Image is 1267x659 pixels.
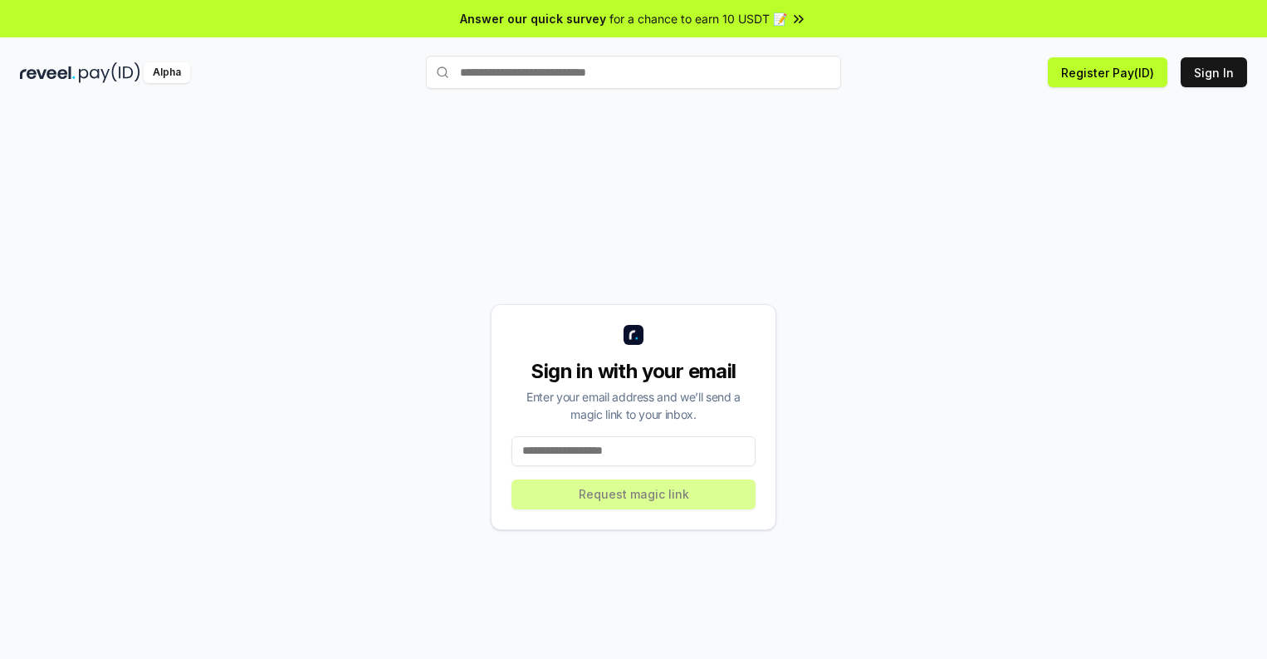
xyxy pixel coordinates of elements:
div: Alpha [144,62,190,83]
img: pay_id [79,62,140,83]
div: Enter your email address and we’ll send a magic link to your inbox. [511,388,756,423]
button: Register Pay(ID) [1048,57,1167,87]
span: for a chance to earn 10 USDT 📝 [609,10,787,27]
img: reveel_dark [20,62,76,83]
img: logo_small [624,325,643,345]
button: Sign In [1181,57,1247,87]
span: Answer our quick survey [460,10,606,27]
div: Sign in with your email [511,358,756,385]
